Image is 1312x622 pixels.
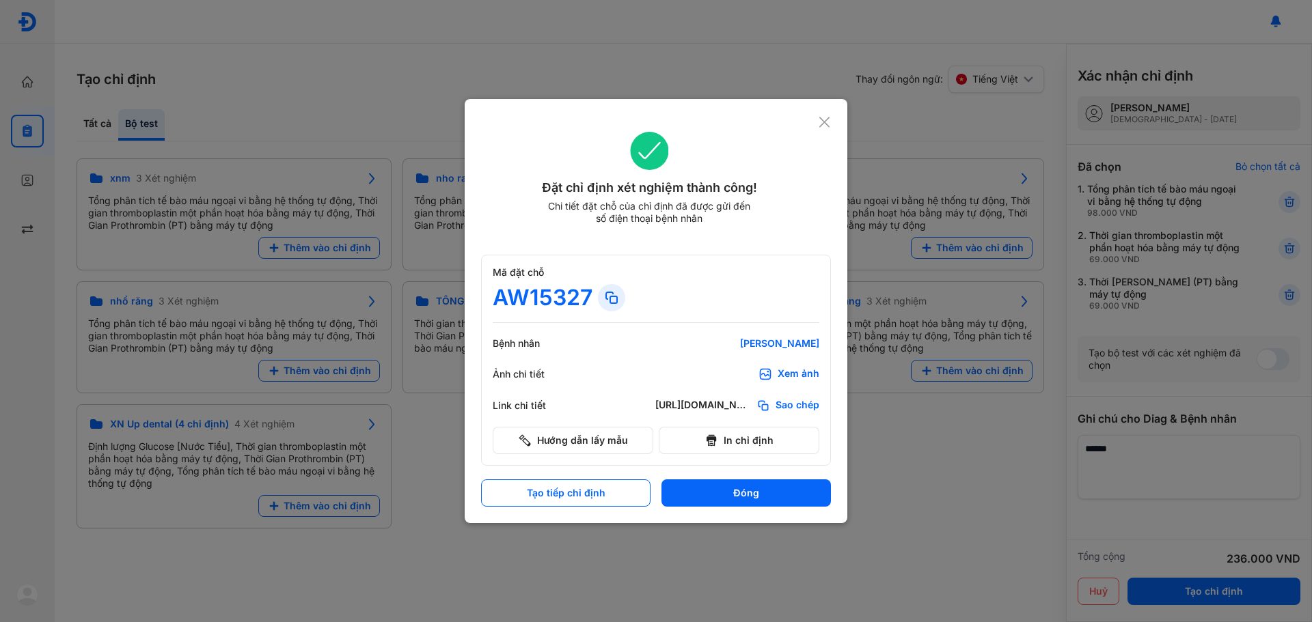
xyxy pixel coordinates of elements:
[655,399,751,412] div: [URL][DOMAIN_NAME]
[776,399,819,412] span: Sao chép
[661,479,831,507] button: Đóng
[493,266,819,279] div: Mã đặt chỗ
[493,337,575,350] div: Bệnh nhân
[778,367,819,381] div: Xem ảnh
[493,368,575,380] div: Ảnh chi tiết
[655,337,819,350] div: [PERSON_NAME]
[493,427,653,454] button: Hướng dẫn lấy mẫu
[659,427,819,454] button: In chỉ định
[481,479,651,507] button: Tạo tiếp chỉ định
[493,284,592,311] div: AW15327
[481,178,818,197] div: Đặt chỉ định xét nghiệm thành công!
[493,399,575,412] div: Link chi tiết
[542,200,756,225] div: Chi tiết đặt chỗ của chỉ định đã được gửi đến số điện thoại bệnh nhân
